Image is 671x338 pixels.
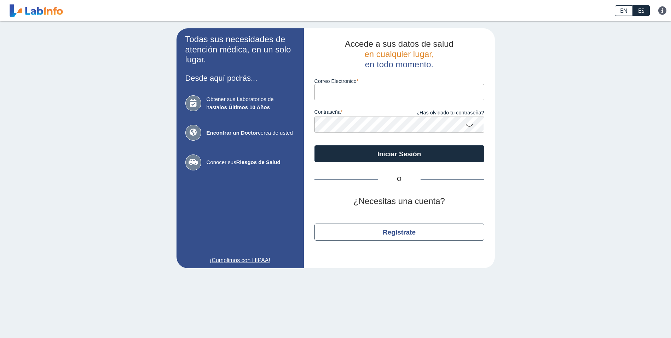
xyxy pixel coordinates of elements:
[365,60,433,69] span: en todo momento.
[219,104,270,110] b: los Últimos 10 Años
[314,78,484,84] label: Correo Electronico
[615,5,633,16] a: EN
[207,130,258,136] b: Encontrar un Doctor
[314,224,484,241] button: Regístrate
[378,175,421,184] span: O
[207,95,295,111] span: Obtener sus Laboratorios de hasta
[345,39,453,49] span: Accede a sus datos de salud
[207,129,295,137] span: cerca de usted
[314,196,484,207] h2: ¿Necesitas una cuenta?
[314,109,399,117] label: contraseña
[207,158,295,167] span: Conocer sus
[314,145,484,162] button: Iniciar Sesión
[185,34,295,65] h2: Todas sus necesidades de atención médica, en un solo lugar.
[399,109,484,117] a: ¿Has olvidado tu contraseña?
[236,159,280,165] b: Riesgos de Salud
[185,256,295,265] a: ¡Cumplimos con HIPAA!
[364,49,434,59] span: en cualquier lugar,
[633,5,650,16] a: ES
[185,74,295,83] h3: Desde aquí podrás...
